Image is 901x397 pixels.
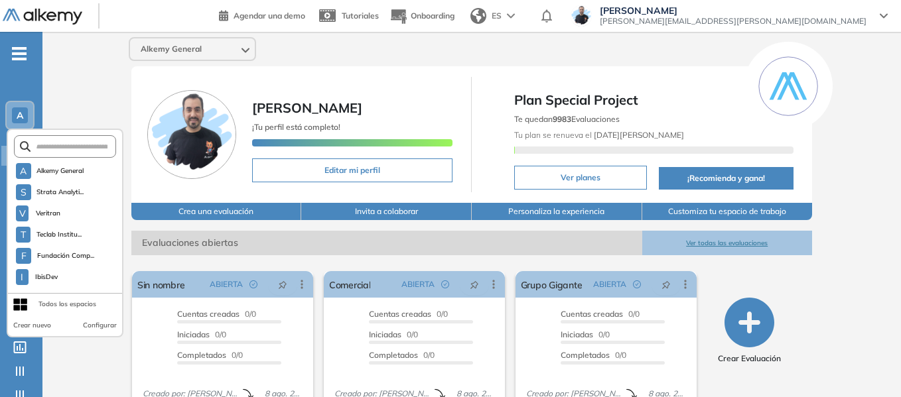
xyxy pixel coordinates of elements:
iframe: Chat Widget [835,333,901,397]
b: 9983 [553,114,571,124]
span: A [20,166,27,176]
span: Cuentas creadas [177,309,240,319]
button: pushpin [268,274,297,295]
span: Completados [369,350,418,360]
span: S [21,187,27,198]
span: Te quedan Evaluaciones [514,114,620,124]
span: Teclab Institu... [36,229,82,240]
span: Tu plan se renueva el [514,130,684,140]
span: Strata Analyti... [36,187,84,198]
span: ABIERTA [401,278,435,290]
a: Sin nombre [137,271,184,298]
span: 0/0 [561,329,610,339]
span: A [17,110,23,121]
span: pushpin [278,279,287,290]
span: Crear Evaluación [718,353,781,365]
button: Onboarding [389,2,454,30]
img: world [470,8,486,24]
span: 0/0 [177,309,256,319]
span: 0/0 [561,309,640,319]
span: Onboarding [411,11,454,21]
span: pushpin [470,279,479,290]
span: I [21,272,23,282]
span: 0/0 [369,350,435,360]
img: Logo [3,9,82,25]
button: Editar mi perfil [252,158,453,182]
button: Ver planes [514,166,647,190]
span: Iniciadas [177,329,210,339]
button: Crea una evaluación [131,203,302,220]
button: Crear nuevo [13,320,51,331]
span: ¡Tu perfil está completo! [252,122,340,132]
b: [DATE][PERSON_NAME] [592,130,684,140]
span: F [21,251,27,261]
span: Evaluaciones abiertas [131,231,642,255]
span: IbisDev [34,272,60,282]
img: arrow [507,13,515,19]
span: Fundación Comp... [36,251,94,261]
span: Completados [561,350,610,360]
span: ABIERTA [593,278,626,290]
button: Invita a colaborar [301,203,472,220]
img: Foto de perfil [147,90,236,179]
button: Configurar [83,320,117,331]
span: V [19,208,26,219]
a: Agendar una demo [219,7,305,23]
button: pushpin [460,274,489,295]
span: check-circle [249,280,257,288]
i: - [12,52,27,55]
a: Comercial [329,271,371,298]
span: check-circle [633,280,641,288]
button: Crear Evaluación [718,298,781,365]
span: T [21,229,26,240]
button: Personaliza la experiencia [472,203,642,220]
button: Customiza tu espacio de trabajo [642,203,813,220]
span: Agendar una demo [234,11,305,21]
span: Plan Special Project [514,90,794,110]
button: pushpin [652,274,681,295]
span: 0/0 [561,350,626,360]
button: ¡Recomienda y gana! [659,167,794,190]
button: Ver todas las evaluaciones [642,231,813,255]
span: Alkemy General [141,44,202,54]
span: Alkemy General [36,166,84,176]
span: 0/0 [369,329,418,339]
span: Veritran [34,208,62,219]
span: Cuentas creadas [369,309,431,319]
span: [PERSON_NAME][EMAIL_ADDRESS][PERSON_NAME][DOMAIN_NAME] [600,16,866,27]
span: [PERSON_NAME] [252,99,362,116]
span: [PERSON_NAME] [600,5,866,16]
span: check-circle [441,280,449,288]
span: Cuentas creadas [561,309,623,319]
span: 0/0 [369,309,448,319]
span: ES [492,10,502,22]
span: 0/0 [177,329,226,339]
span: Tutoriales [342,11,379,21]
span: Completados [177,350,226,360]
div: Todos los espacios [38,299,96,310]
span: Iniciadas [561,329,593,339]
a: Grupo Gigante [521,271,583,298]
span: pushpin [661,279,671,290]
span: Iniciadas [369,329,401,339]
span: ABIERTA [210,278,243,290]
div: Widget de chat [835,333,901,397]
span: 0/0 [177,350,243,360]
